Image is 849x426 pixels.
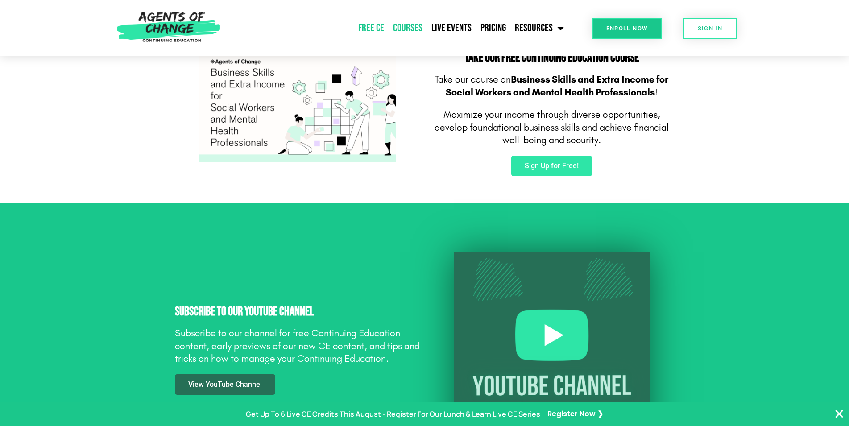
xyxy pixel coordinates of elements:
[429,108,675,147] p: Maximize your income through diverse opportunities, d
[446,74,668,98] b: Business Skills and Extra Income for Social Workers and Mental Health Professionals
[440,122,605,133] span: evelop foundational business skills and a
[502,122,669,146] span: chieve financial well-being and security.
[225,17,568,39] nav: Menu
[592,18,662,39] a: Enroll Now
[698,25,723,31] span: SIGN IN
[188,381,262,388] span: View YouTube Channel
[511,156,592,176] a: Sign Up for Free!
[476,17,510,39] a: Pricing
[547,408,603,421] a: Register Now ❯
[525,162,579,170] span: Sign Up for Free!
[429,73,675,99] p: Take our course on !
[389,17,427,39] a: Courses
[834,409,845,419] button: Close Banner
[175,306,420,318] h2: Subscribe to Our YouTube Channel
[354,17,389,39] a: Free CE
[246,408,540,421] p: Get Up To 6 Live CE Credits This August - Register For Our Lunch & Learn Live CE Series
[427,17,476,39] a: Live Events
[175,374,275,395] a: View YouTube Channel
[429,52,675,64] h2: Take Our FREE Continuing Education Course
[606,25,648,31] span: Enroll Now
[175,327,420,365] p: Subscribe to our channel for free Continuing Education content, early previews of our new CE cont...
[683,18,737,39] a: SIGN IN
[510,17,568,39] a: Resources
